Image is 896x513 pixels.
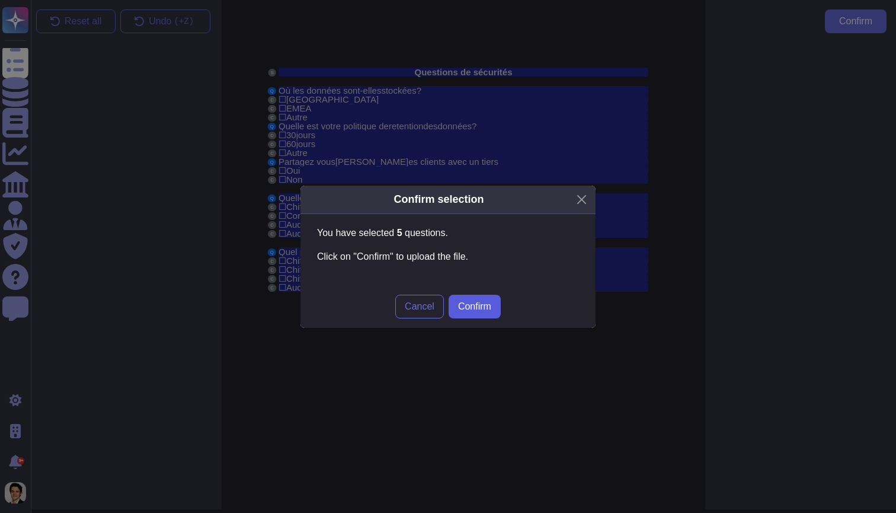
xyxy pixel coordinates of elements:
div: Confirm selection [393,192,484,208]
p: Click on "Confirm" to upload the file. [317,250,579,264]
b: 5 [397,228,402,238]
button: Confirm [449,295,501,318]
button: Cancel [395,295,444,318]
p: You have selected question s . [317,226,579,240]
button: Close [572,190,591,209]
span: Cancel [405,302,434,311]
span: Confirm [458,302,491,311]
